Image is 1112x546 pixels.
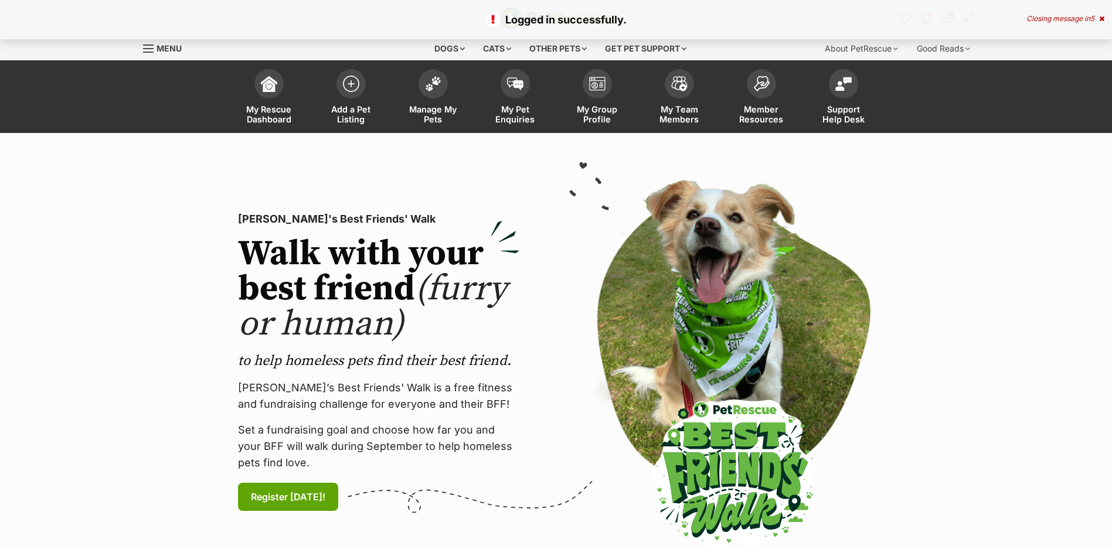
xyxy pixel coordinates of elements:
span: (furry or human) [238,267,507,346]
img: member-resources-icon-8e73f808a243e03378d46382f2149f9095a855e16c252ad45f914b54edf8863c.svg [753,76,770,91]
div: Good Reads [909,37,978,60]
img: dashboard-icon-eb2f2d2d3e046f16d808141f083e7271f6b2e854fb5c12c21221c1fb7104beca.svg [261,76,277,92]
span: Register [DATE]! [251,490,325,504]
img: pet-enquiries-icon-7e3ad2cf08bfb03b45e93fb7055b45f3efa6380592205ae92323e6603595dc1f.svg [507,77,523,90]
span: Support Help Desk [817,104,870,124]
a: Support Help Desk [802,63,885,133]
a: My Pet Enquiries [474,63,556,133]
a: My Team Members [638,63,720,133]
span: My Team Members [653,104,706,124]
img: team-members-icon-5396bd8760b3fe7c0b43da4ab00e1e3bb1a5d9ba89233759b79545d2d3fc5d0d.svg [671,76,688,91]
img: group-profile-icon-3fa3cf56718a62981997c0bc7e787c4b2cf8bcc04b72c1350f741eb67cf2f40e.svg [589,77,606,91]
p: [PERSON_NAME]’s Best Friends' Walk is a free fitness and fundraising challenge for everyone and t... [238,380,519,412]
p: to help homeless pets find their best friend. [238,352,519,370]
img: manage-my-pets-icon-02211641906a0b7f246fdf0571729dbe1e7629f14944591b6c1af311fb30b64b.svg [425,76,441,91]
span: My Pet Enquiries [489,104,542,124]
span: Member Resources [735,104,788,124]
span: My Group Profile [571,104,624,124]
span: Manage My Pets [407,104,460,124]
a: Manage My Pets [392,63,474,133]
div: Dogs [426,37,473,60]
a: My Rescue Dashboard [228,63,310,133]
a: Menu [143,37,190,58]
a: Add a Pet Listing [310,63,392,133]
div: About PetRescue [817,37,906,60]
span: Add a Pet Listing [325,104,378,124]
a: Member Resources [720,63,802,133]
img: help-desk-icon-fdf02630f3aa405de69fd3d07c3f3aa587a6932b1a1747fa1d2bba05be0121f9.svg [835,77,852,91]
h2: Walk with your best friend [238,237,519,342]
p: Set a fundraising goal and choose how far you and your BFF will walk during September to help hom... [238,422,519,471]
img: add-pet-listing-icon-0afa8454b4691262ce3f59096e99ab1cd57d4a30225e0717b998d2c9b9846f56.svg [343,76,359,92]
span: Menu [157,43,182,53]
a: Register [DATE]! [238,483,338,511]
div: Get pet support [597,37,695,60]
div: Other pets [521,37,595,60]
a: My Group Profile [556,63,638,133]
span: My Rescue Dashboard [243,104,295,124]
p: [PERSON_NAME]'s Best Friends' Walk [238,211,519,227]
div: Cats [475,37,519,60]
